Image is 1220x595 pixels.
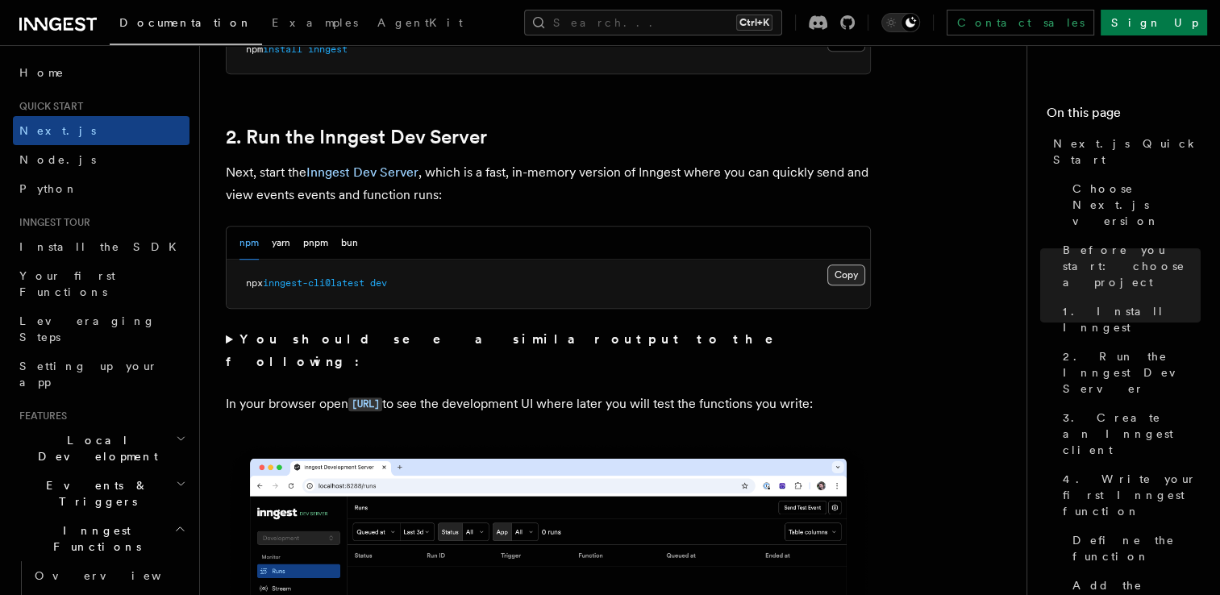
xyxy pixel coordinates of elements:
button: npm [239,227,259,260]
a: Node.js [13,145,189,174]
code: [URL] [348,397,382,411]
a: 2. Run the Inngest Dev Server [1056,342,1201,403]
span: 1. Install Inngest [1063,303,1201,335]
span: Before you start: choose a project [1063,242,1201,290]
span: Quick start [13,100,83,113]
button: yarn [272,227,290,260]
span: Features [13,410,67,422]
a: Next.js Quick Start [1047,129,1201,174]
a: 1. Install Inngest [1056,297,1201,342]
span: Local Development [13,432,176,464]
span: Define the function [1072,532,1201,564]
a: 4. Write your first Inngest function [1056,464,1201,526]
span: AgentKit [377,16,463,29]
a: [URL] [348,396,382,411]
span: inngest-cli@latest [263,277,364,289]
button: pnpm [303,227,328,260]
button: Search...Ctrl+K [524,10,782,35]
a: Setting up your app [13,352,189,397]
span: Overview [35,569,201,582]
a: Leveraging Steps [13,306,189,352]
a: Home [13,58,189,87]
span: Install the SDK [19,240,186,253]
a: Documentation [110,5,262,45]
span: Choose Next.js version [1072,181,1201,229]
span: Python [19,182,78,195]
kbd: Ctrl+K [736,15,772,31]
summary: You should see a similar output to the following: [226,328,871,373]
span: Events & Triggers [13,477,176,510]
span: install [263,44,302,55]
span: Your first Functions [19,269,115,298]
p: In your browser open to see the development UI where later you will test the functions you write: [226,393,871,416]
span: Next.js Quick Start [1053,135,1201,168]
span: 4. Write your first Inngest function [1063,471,1201,519]
span: Next.js [19,124,96,137]
a: Next.js [13,116,189,145]
a: Sign Up [1101,10,1207,35]
button: Toggle dark mode [881,13,920,32]
span: Inngest Functions [13,522,174,555]
a: Contact sales [947,10,1094,35]
span: Leveraging Steps [19,314,156,343]
a: 3. Create an Inngest client [1056,403,1201,464]
span: inngest [308,44,348,55]
a: AgentKit [368,5,473,44]
h4: On this page [1047,103,1201,129]
button: Inngest Functions [13,516,189,561]
a: Python [13,174,189,203]
span: 2. Run the Inngest Dev Server [1063,348,1201,397]
a: 2. Run the Inngest Dev Server [226,126,487,148]
span: npx [246,277,263,289]
a: Overview [28,561,189,590]
strong: You should see a similar output to the following: [226,331,796,369]
a: Define the function [1066,526,1201,571]
span: Setting up your app [19,360,158,389]
a: Inngest Dev Server [306,164,418,180]
a: Before you start: choose a project [1056,235,1201,297]
span: 3. Create an Inngest client [1063,410,1201,458]
button: Events & Triggers [13,471,189,516]
span: npm [246,44,263,55]
button: bun [341,227,358,260]
span: Examples [272,16,358,29]
p: Next, start the , which is a fast, in-memory version of Inngest where you can quickly send and vi... [226,161,871,206]
span: Node.js [19,153,96,166]
span: dev [370,277,387,289]
a: Choose Next.js version [1066,174,1201,235]
button: Local Development [13,426,189,471]
span: Home [19,64,65,81]
a: Install the SDK [13,232,189,261]
a: Your first Functions [13,261,189,306]
button: Copy [827,264,865,285]
span: Inngest tour [13,216,90,229]
a: Examples [262,5,368,44]
span: Documentation [119,16,252,29]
